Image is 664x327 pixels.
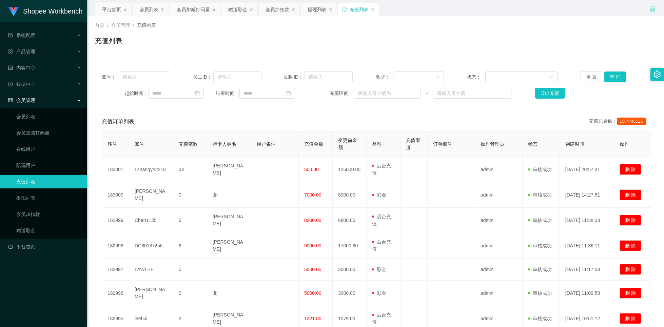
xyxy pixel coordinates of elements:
[620,240,641,251] button: 删 除
[372,312,391,325] span: 后台充值
[372,214,391,226] span: 后台充值
[329,8,333,12] i: 图标: close
[266,3,289,16] div: 会员加扣款
[528,192,552,198] span: 审核成功
[129,259,173,281] td: LAWLEE
[560,157,614,182] td: [DATE] 20:57:31
[207,281,251,306] td: 龙
[129,157,173,182] td: Lchangyn2218
[207,157,251,182] td: [PERSON_NAME]
[304,316,321,321] span: 1321.00
[8,33,35,38] span: 系统配置
[333,157,367,182] td: 125000.00
[372,290,386,296] span: 彩金
[620,215,641,226] button: 删 除
[213,141,236,147] span: 持卡人姓名
[372,239,391,252] span: 后台充值
[604,71,626,82] button: 查 询
[650,6,656,12] i: 图标: lock
[372,163,391,176] span: 后台充值
[129,208,173,233] td: Chen1135
[620,164,641,175] button: 删 除
[16,159,81,172] a: 陪玩用户
[617,118,646,125] span: 158474651.8
[228,3,247,16] div: 赠送彩金
[8,49,13,54] i: 图标: appstore-o
[620,141,629,147] span: 操作
[8,33,13,38] i: 图标: form
[620,264,641,275] button: 删 除
[124,90,148,97] span: 起始时间：
[102,3,121,16] div: 平台首页
[433,141,452,147] span: 订单编号
[102,233,129,259] td: 182998
[528,290,552,296] span: 审核成功
[528,243,552,248] span: 审核成功
[8,98,13,103] i: 图标: table
[333,233,367,259] td: 17000.60
[102,118,134,126] span: 充值订单列表
[333,208,367,233] td: 6800.00
[475,182,523,208] td: admin
[177,3,210,16] div: 会员加减打码量
[433,88,512,99] input: 请输入最大值
[23,0,82,22] h1: Shopee Workbench
[102,182,129,208] td: 183000
[436,75,440,80] i: 图标: down
[8,82,13,86] i: 图标: check-circle-o
[173,259,207,281] td: 0
[8,65,35,70] span: 内容中心
[108,141,117,147] span: 序号
[8,49,35,54] span: 产品管理
[653,70,661,78] i: 图标: setting
[304,243,321,248] span: 9000.00
[179,141,198,147] span: 充值笔数
[129,281,173,306] td: [PERSON_NAME]
[137,22,156,28] span: 充值列表
[102,259,129,281] td: 182997
[528,218,552,223] span: 审核成功
[308,3,327,16] div: 提现列表
[560,182,614,208] td: [DATE] 14:27:51
[173,182,207,208] td: 0
[528,267,552,272] span: 审核成功
[16,126,81,140] a: 会员加减打码量
[8,98,35,103] span: 会员管理
[372,192,386,198] span: 彩金
[350,3,369,16] div: 充值列表
[129,233,173,259] td: DC80187256
[475,233,523,259] td: admin
[16,142,81,156] a: 在线用户
[16,110,81,123] a: 会员列表
[119,71,170,82] input: 请输入
[111,22,130,28] span: 会员管理
[16,175,81,188] a: 充值列表
[475,281,523,306] td: admin
[560,208,614,233] td: [DATE] 11:38:33
[372,141,382,147] span: 类型
[467,74,486,81] span: 状态：
[129,182,173,208] td: [PERSON_NAME]
[338,138,357,150] span: 变更前金额
[528,316,552,321] span: 审核成功
[620,313,641,324] button: 删 除
[581,71,602,82] button: 重 置
[560,259,614,281] td: [DATE] 11:17:08
[173,208,207,233] td: 6
[620,288,641,299] button: 删 除
[481,141,504,147] span: 操作管理员
[565,141,584,147] span: 创建时间
[8,240,81,253] a: 图标: dashboard平台首页
[8,81,35,87] span: 数据中心
[207,208,251,233] td: [PERSON_NAME]
[213,71,261,82] input: 请输入
[406,138,420,150] span: 充值渠道
[16,191,81,205] a: 提现列表
[304,167,319,172] span: 500.00
[102,157,129,182] td: 183001
[102,281,129,306] td: 182996
[375,74,393,81] span: 类型：
[195,91,200,96] i: 图标: calendar
[535,88,565,99] button: 导出充值
[304,267,321,272] span: 5000.00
